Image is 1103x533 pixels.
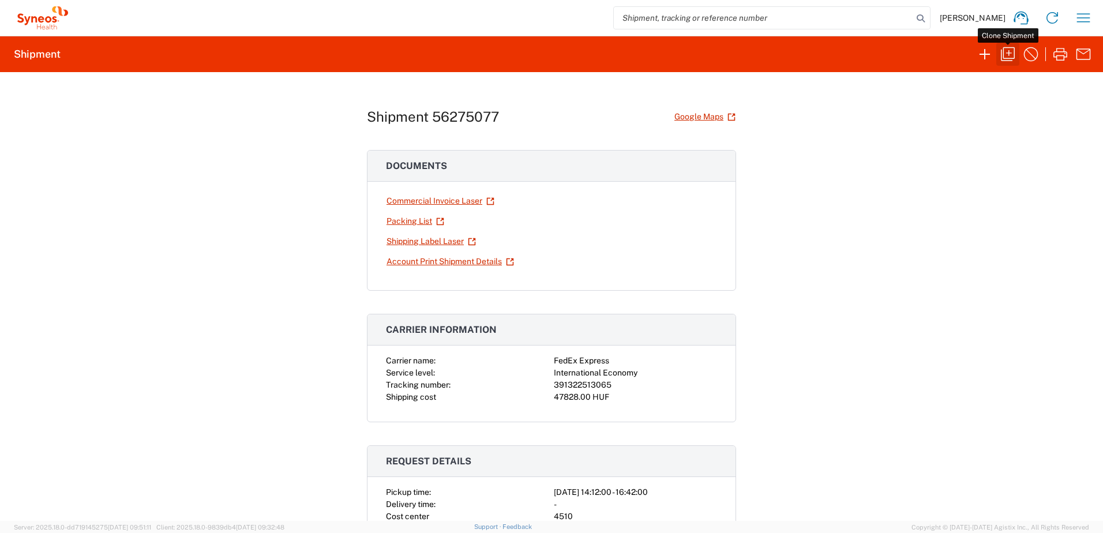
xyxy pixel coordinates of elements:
[386,324,497,335] span: Carrier information
[554,486,717,498] div: [DATE] 14:12:00 - 16:42:00
[236,524,284,531] span: [DATE] 09:32:48
[386,380,451,389] span: Tracking number:
[940,13,1006,23] span: [PERSON_NAME]
[386,231,477,252] a: Shipping Label Laser
[554,391,717,403] div: 47828.00 HUF
[474,523,503,530] a: Support
[367,108,499,125] h1: Shipment 56275077
[386,368,435,377] span: Service level:
[674,107,736,127] a: Google Maps
[156,524,284,531] span: Client: 2025.18.0-9839db4
[386,211,445,231] a: Packing List
[554,379,717,391] div: 391322513065
[554,498,717,511] div: -
[14,524,151,531] span: Server: 2025.18.0-dd719145275
[386,356,436,365] span: Carrier name:
[14,47,61,61] h2: Shipment
[554,511,717,523] div: 4510
[108,524,151,531] span: [DATE] 09:51:11
[386,160,447,171] span: Documents
[386,252,515,272] a: Account Print Shipment Details
[911,522,1089,532] span: Copyright © [DATE]-[DATE] Agistix Inc., All Rights Reserved
[502,523,532,530] a: Feedback
[614,7,913,29] input: Shipment, tracking or reference number
[386,392,436,401] span: Shipping cost
[554,355,717,367] div: FedEx Express
[554,367,717,379] div: International Economy
[386,191,495,211] a: Commercial Invoice Laser
[386,512,429,521] span: Cost center
[386,456,471,467] span: Request details
[386,487,431,497] span: Pickup time:
[386,500,436,509] span: Delivery time:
